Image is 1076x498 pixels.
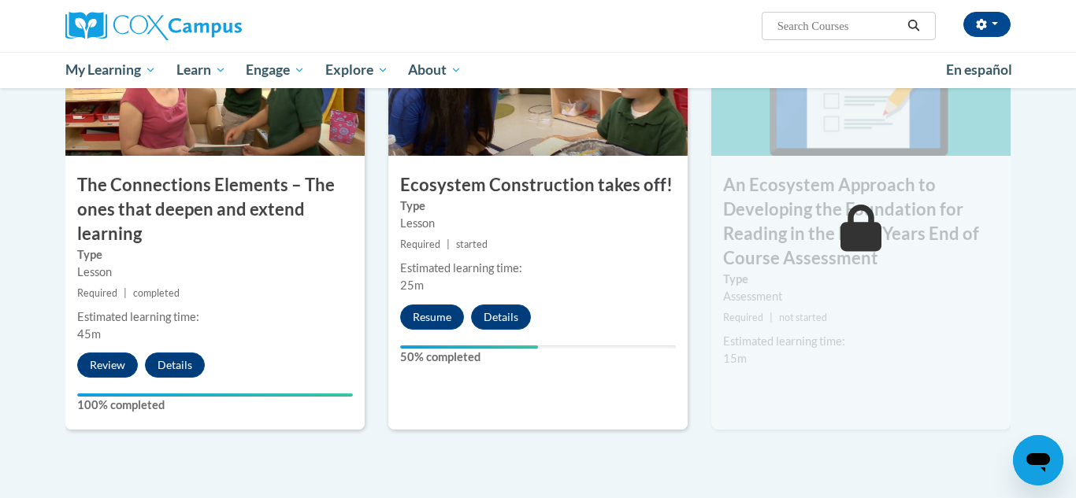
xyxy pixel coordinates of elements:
span: Engage [246,61,305,79]
h3: The Connections Elements – The ones that deepen and extend learning [65,173,365,245]
input: Search Courses [776,17,902,35]
span: not started [779,312,827,323]
a: Engage [236,52,315,88]
a: Explore [315,52,399,88]
label: 100% completed [77,397,353,414]
div: Your progress [77,393,353,397]
label: Type [77,246,353,264]
div: Estimated learning time: [400,260,676,277]
a: En español [936,53,1022,87]
a: Learn [166,52,236,88]
div: Lesson [77,264,353,281]
button: Review [77,352,138,378]
button: Account Settings [963,12,1011,37]
a: About [399,52,473,88]
span: started [456,238,488,250]
div: Assessment [723,288,999,305]
img: Cox Campus [65,12,242,40]
span: Required [400,238,440,250]
span: About [408,61,462,79]
h3: Ecosystem Construction takes off! [388,173,688,197]
span: | [447,238,450,250]
div: Lesson [400,215,676,232]
span: 15m [723,352,747,365]
span: completed [133,287,180,299]
a: My Learning [55,52,166,88]
div: Main menu [42,52,1034,88]
div: Estimated learning time: [723,333,999,350]
span: | [770,312,773,323]
label: 50% completed [400,349,676,366]
span: My Learning [65,61,156,79]
button: Details [145,352,205,378]
span: Learn [176,61,226,79]
h3: An Ecosystem Approach to Developing the Foundation for Reading in the Early Years End of Course A... [711,173,1011,270]
span: | [124,287,127,299]
a: Cox Campus [65,12,365,40]
button: Details [471,304,531,330]
span: Required [723,312,763,323]
span: En español [946,61,1012,78]
div: Estimated learning time: [77,308,353,326]
span: 25m [400,279,424,292]
iframe: Button to launch messaging window [1013,435,1063,485]
button: Search [902,17,926,35]
button: Resume [400,304,464,330]
span: Explore [325,61,388,79]
label: Type [723,271,999,288]
span: Required [77,287,117,299]
div: Your progress [400,345,538,349]
label: Type [400,197,676,215]
span: 45m [77,327,101,341]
